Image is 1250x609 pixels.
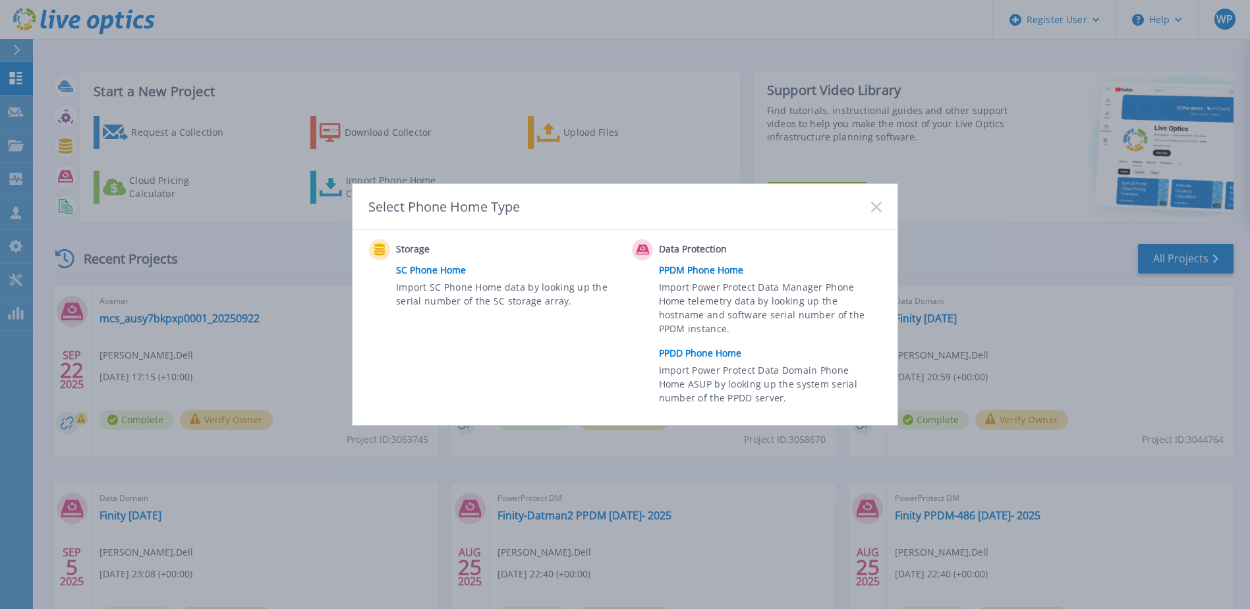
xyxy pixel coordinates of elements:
[659,280,878,341] span: Import Power Protect Data Manager Phone Home telemetry data by looking up the hostname and softwa...
[659,260,888,280] a: PPDM Phone Home
[659,363,878,409] span: Import Power Protect Data Domain Phone Home ASUP by looking up the system serial number of the PP...
[396,242,527,258] span: Storage
[396,260,625,280] a: SC Phone Home
[659,343,888,363] a: PPDD Phone Home
[659,242,790,258] span: Data Protection
[368,198,521,216] div: Select Phone Home Type
[396,280,615,310] span: Import SC Phone Home data by looking up the serial number of the SC storage array.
